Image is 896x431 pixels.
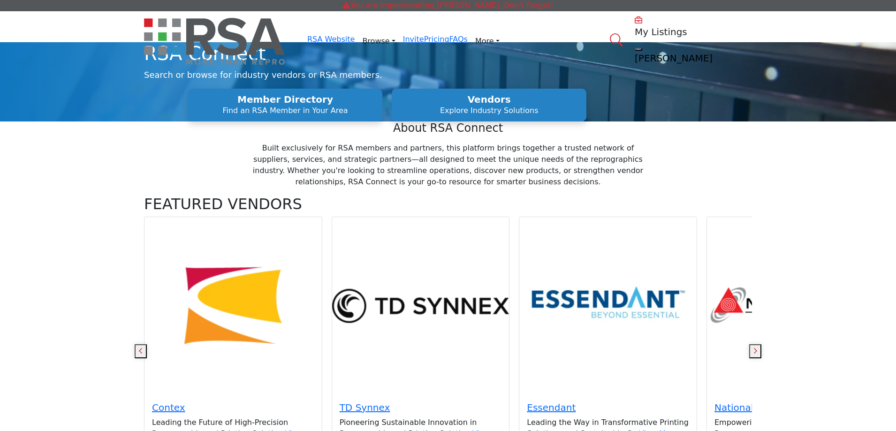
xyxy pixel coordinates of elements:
[332,217,509,394] img: TD Synnex
[449,35,468,44] a: FAQs
[188,89,383,121] button: Member Directory Find an RSA Member in Your Area
[144,195,752,213] h2: FEATURED VENDORS
[635,26,752,38] h5: My Listings
[392,89,586,121] button: Vendors Explore Industry Solutions
[395,94,584,105] h2: Vendors
[424,35,449,44] a: Pricing
[340,402,390,413] a: TD Synnex
[707,217,884,394] img: National Azon
[247,121,649,135] h2: About RSA Connect
[191,94,380,105] h2: Member Directory
[355,34,402,49] a: Browse
[635,48,642,51] button: Show hide supplier dropdown
[307,35,355,44] a: RSA Website
[144,70,382,80] span: Search or browse for industry vendors or RSA members.
[635,15,752,38] div: My Listings
[144,18,285,65] img: Site Logo
[247,143,649,188] p: Built exclusively for RSA members and partners, this platform brings together a trusted network o...
[635,53,752,64] h5: [PERSON_NAME]
[468,34,507,49] a: More
[191,105,380,116] p: Find an RSA Member in Your Area
[714,402,780,413] a: National Azon
[144,217,322,394] img: Contex
[403,35,424,44] a: Invite
[395,105,584,116] p: Explore Industry Solutions
[527,402,576,413] a: Essendant
[519,217,697,394] img: Essendant
[152,402,185,413] a: Contex
[600,28,629,53] a: Search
